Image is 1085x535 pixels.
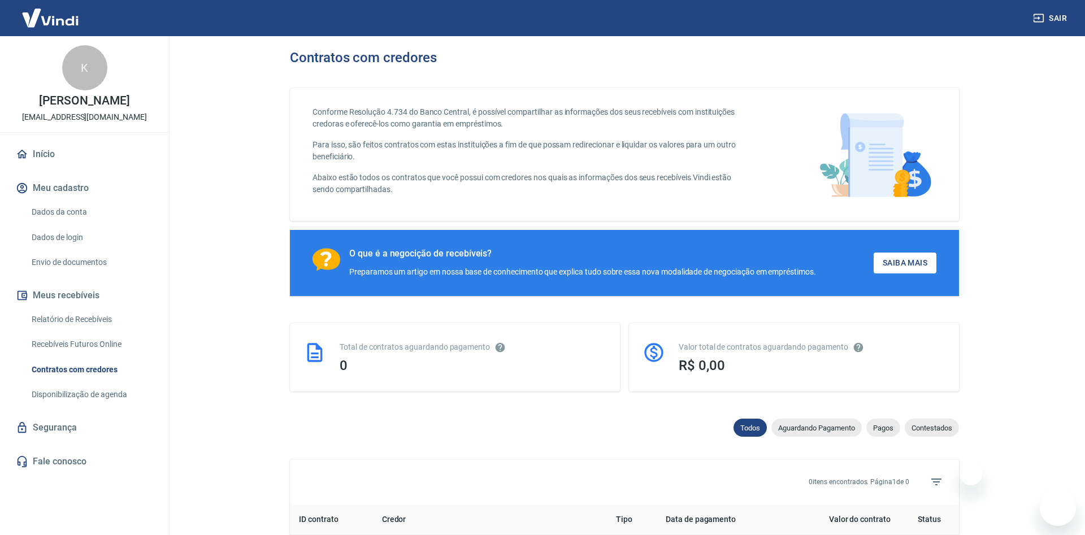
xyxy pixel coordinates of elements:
button: Sair [1031,8,1071,29]
div: Valor total de contratos aguardando pagamento [679,341,945,353]
a: Segurança [14,415,155,440]
a: Dados da conta [27,201,155,224]
th: Valor do contrato [784,504,900,535]
svg: O valor comprometido não se refere a pagamentos pendentes na Vindi e sim como garantia a outras i... [853,342,864,353]
span: Pagos [866,424,900,432]
p: 0 itens encontrados. Página 1 de 0 [809,477,909,487]
div: 0 [340,358,606,373]
span: Todos [734,424,767,432]
a: Fale conosco [14,449,155,474]
img: Vindi [14,1,87,35]
span: Filtros [923,468,950,495]
p: [EMAIL_ADDRESS][DOMAIN_NAME] [22,111,147,123]
iframe: Fechar mensagem [960,463,982,485]
p: Para isso, são feitos contratos com estas instituições a fim de que possam redirecionar e liquida... [313,139,749,163]
th: Data de pagamento [657,504,784,535]
a: Contratos com credores [27,358,155,381]
div: Todos [734,419,767,437]
a: Relatório de Recebíveis [27,308,155,331]
button: Meus recebíveis [14,283,155,308]
div: K [62,45,107,90]
th: Tipo [607,504,657,535]
a: Recebíveis Futuros Online [27,333,155,356]
h3: Contratos com credores [290,50,437,66]
a: Saiba Mais [874,253,936,273]
div: Preparamos um artigo em nossa base de conhecimento que explica tudo sobre essa nova modalidade de... [349,266,816,278]
p: [PERSON_NAME] [39,95,129,107]
th: Credor [373,504,607,535]
iframe: Botão para abrir a janela de mensagens [1040,490,1076,526]
th: ID contrato [290,504,373,535]
img: Ícone com um ponto de interrogação. [313,248,340,271]
button: Meu cadastro [14,176,155,201]
span: Aguardando Pagamento [771,424,862,432]
a: Envio de documentos [27,251,155,274]
div: Contestados [905,419,959,437]
div: Total de contratos aguardando pagamento [340,341,606,353]
p: Conforme Resolução 4.734 do Banco Central, é possível compartilhar as informações dos seus recebí... [313,106,749,130]
a: Dados de login [27,226,155,249]
img: main-image.9f1869c469d712ad33ce.png [814,106,936,203]
a: Disponibilização de agenda [27,383,155,406]
span: R$ 0,00 [679,358,725,373]
p: Abaixo estão todos os contratos que você possui com credores nos quais as informações dos seus re... [313,172,749,195]
span: Contestados [905,424,959,432]
div: O que é a negocição de recebíveis? [349,248,816,259]
svg: Esses contratos não se referem à Vindi, mas sim a outras instituições. [494,342,506,353]
div: Aguardando Pagamento [771,419,862,437]
div: Pagos [866,419,900,437]
th: Status [900,504,959,535]
a: Início [14,142,155,167]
